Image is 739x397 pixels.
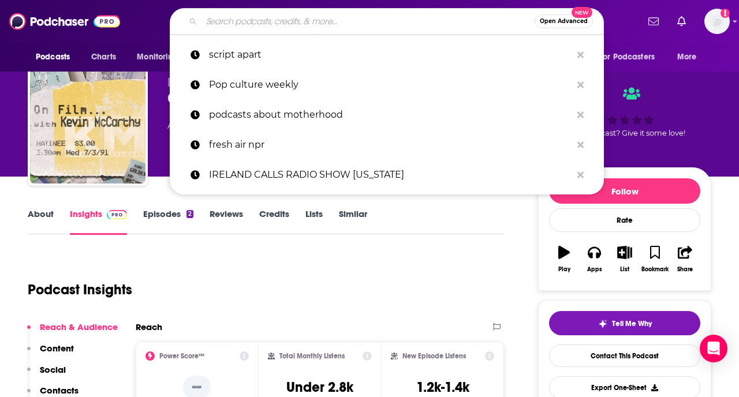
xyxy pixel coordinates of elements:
[549,311,700,335] button: tell me why sparkleTell Me Why
[30,68,145,183] img: On Film…With Kevin McCarthy
[572,7,592,18] span: New
[620,266,629,273] div: List
[209,160,572,190] p: IRELAND CALLS RADIO SHOW NEW YORK
[579,238,609,280] button: Apps
[136,321,162,332] h2: Reach
[209,70,572,100] p: Pop culture weekly
[549,238,579,280] button: Play
[669,46,711,68] button: open menu
[286,379,353,396] h3: Under 2.8k
[700,335,727,362] div: Open Intercom Messenger
[538,76,711,148] div: Good podcast? Give it some love!
[610,238,640,280] button: List
[673,12,691,31] a: Show notifications dropdown
[36,49,70,65] span: Podcasts
[27,321,118,343] button: Reach & Audience
[137,49,178,65] span: Monitoring
[549,208,700,232] div: Rate
[129,46,193,68] button: open menu
[540,18,588,24] span: Open Advanced
[143,208,193,235] a: Episodes2
[186,210,193,218] div: 2
[28,281,132,298] h1: Podcast Insights
[587,266,602,273] div: Apps
[27,343,74,364] button: Content
[209,130,572,160] p: fresh air npr
[549,344,700,367] a: Contact This Podcast
[704,9,730,34] button: Show profile menu
[159,352,204,360] h2: Power Score™
[670,238,700,280] button: Share
[170,70,604,100] a: Pop culture weekly
[170,160,604,190] a: IRELAND CALLS RADIO SHOW [US_STATE]
[209,40,572,70] p: script apart
[70,208,127,235] a: InsightsPodchaser Pro
[40,385,79,396] p: Contacts
[28,208,54,235] a: About
[40,343,74,354] p: Content
[170,130,604,160] a: fresh air npr
[305,208,323,235] a: Lists
[564,129,685,137] span: Good podcast? Give it some love!
[279,352,345,360] h2: Total Monthly Listens
[704,9,730,34] span: Logged in as idcontent
[535,14,593,28] button: Open AdvancedNew
[641,266,669,273] div: Bookmark
[84,46,123,68] a: Charts
[259,208,289,235] a: Credits
[209,100,572,130] p: podcasts about motherhood
[27,364,66,385] button: Social
[339,208,367,235] a: Similar
[167,119,286,133] div: A podcast
[704,9,730,34] img: User Profile
[402,352,466,360] h2: New Episode Listens
[40,321,118,332] p: Reach & Audience
[721,9,730,18] svg: Add a profile image
[677,266,693,273] div: Share
[170,100,604,130] a: podcasts about motherhood
[170,40,604,70] a: script apart
[549,178,700,204] button: Follow
[592,46,671,68] button: open menu
[677,49,697,65] span: More
[612,319,652,328] span: Tell Me Why
[91,49,116,65] span: Charts
[644,12,663,31] a: Show notifications dropdown
[40,364,66,375] p: Social
[558,266,570,273] div: Play
[170,8,604,35] div: Search podcasts, credits, & more...
[210,208,243,235] a: Reviews
[9,10,120,32] img: Podchaser - Follow, Share and Rate Podcasts
[28,46,85,68] button: open menu
[416,379,469,396] h3: 1.2k-1.4k
[598,319,607,328] img: tell me why sparkle
[107,210,127,219] img: Podchaser Pro
[599,49,655,65] span: For Podcasters
[201,12,535,31] input: Search podcasts, credits, & more...
[640,238,670,280] button: Bookmark
[167,76,250,87] span: [PERSON_NAME]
